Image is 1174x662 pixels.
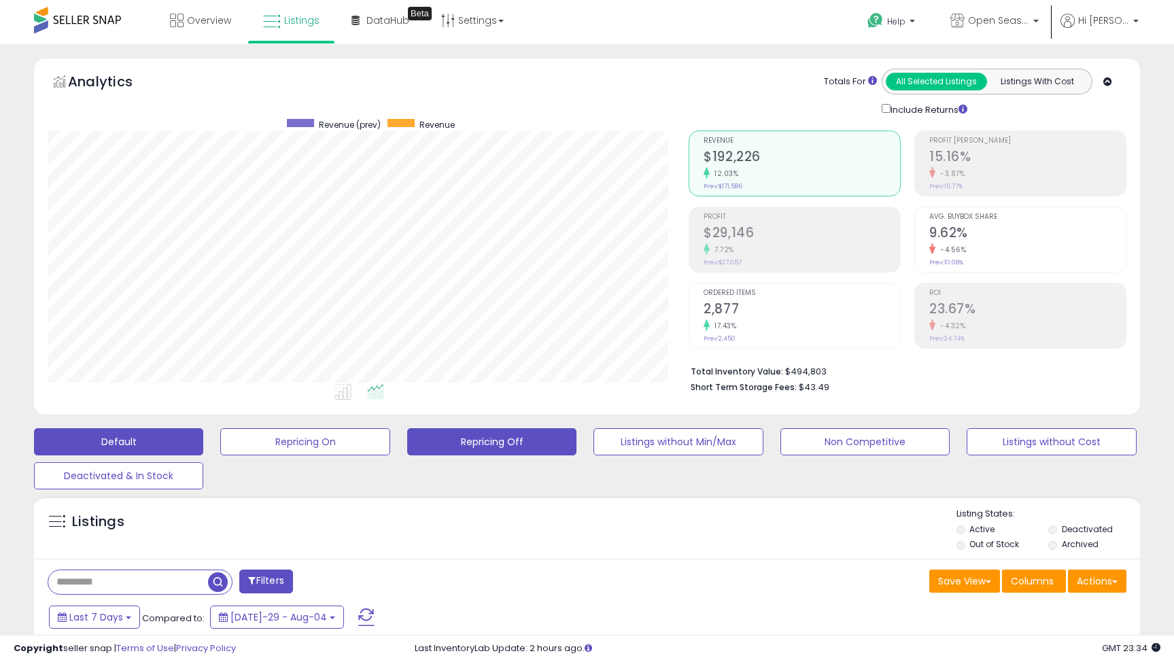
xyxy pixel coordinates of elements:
small: Prev: $27,057 [704,258,742,266]
h5: Analytics [68,72,159,94]
b: Short Term Storage Fees: [691,381,797,393]
small: -4.32% [935,321,965,331]
h2: 9.62% [929,225,1126,243]
small: -3.87% [935,169,965,179]
p: Listing States: [956,508,1140,521]
span: Listings [284,14,320,27]
button: Filters [239,570,292,593]
span: Compared to: [142,612,205,625]
h2: $192,226 [704,149,900,167]
span: ROI [929,290,1126,297]
small: -4.56% [935,245,966,255]
button: Non Competitive [780,428,950,455]
label: Deactivated [1062,523,1113,535]
small: 12.03% [710,169,738,179]
span: $43.49 [799,381,829,394]
a: Hi [PERSON_NAME] [1060,14,1139,44]
button: All Selected Listings [886,73,987,90]
button: Repricing On [220,428,390,455]
span: Columns [1011,574,1054,588]
div: Include Returns [871,101,984,117]
span: Last 7 Days [69,610,123,624]
li: $494,803 [691,362,1116,379]
button: Actions [1068,570,1126,593]
span: Profit [PERSON_NAME] [929,137,1126,145]
span: [DATE]-29 - Aug-04 [230,610,327,624]
small: Prev: 15.77% [929,182,963,190]
label: Archived [1062,538,1099,550]
a: Privacy Policy [176,642,236,655]
h2: 15.16% [929,149,1126,167]
span: Avg. Buybox Share [929,213,1126,221]
span: Profit [704,213,900,221]
div: seller snap | | [14,642,236,655]
button: Columns [1002,570,1066,593]
small: Prev: 2,450 [704,334,736,343]
span: Overview [187,14,231,27]
span: Revenue (prev) [319,119,381,130]
button: Deactivated & In Stock [34,462,203,489]
button: Save View [929,570,1000,593]
h5: Listings [72,512,124,532]
span: Hi [PERSON_NAME] [1078,14,1129,27]
a: Help [857,2,929,44]
button: Repricing Off [407,428,576,455]
span: Ordered Items [704,290,900,297]
label: Active [969,523,995,535]
h2: 23.67% [929,301,1126,319]
small: Prev: 24.74% [929,334,965,343]
i: Get Help [867,12,884,29]
small: Prev: $171,586 [704,182,742,190]
span: DataHub [366,14,409,27]
button: Listings without Cost [967,428,1136,455]
div: Totals For [824,75,877,88]
button: [DATE]-29 - Aug-04 [210,606,344,629]
small: Prev: 10.08% [929,258,963,266]
span: Revenue [704,137,900,145]
label: Out of Stock [969,538,1019,550]
div: Tooltip anchor [408,7,432,20]
h2: $29,146 [704,225,900,243]
button: Last 7 Days [49,606,140,629]
span: Open Seasons [968,14,1029,27]
small: 7.72% [710,245,734,255]
small: 17.43% [710,321,736,331]
h2: 2,877 [704,301,900,319]
b: Total Inventory Value: [691,366,783,377]
span: 2025-08-12 23:34 GMT [1102,642,1160,655]
a: Terms of Use [116,642,174,655]
span: Help [887,16,905,27]
button: Listings With Cost [986,73,1088,90]
span: Revenue [419,119,455,130]
button: Listings without Min/Max [593,428,763,455]
button: Default [34,428,203,455]
strong: Copyright [14,642,63,655]
div: Last InventoryLab Update: 2 hours ago. [415,642,1160,655]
